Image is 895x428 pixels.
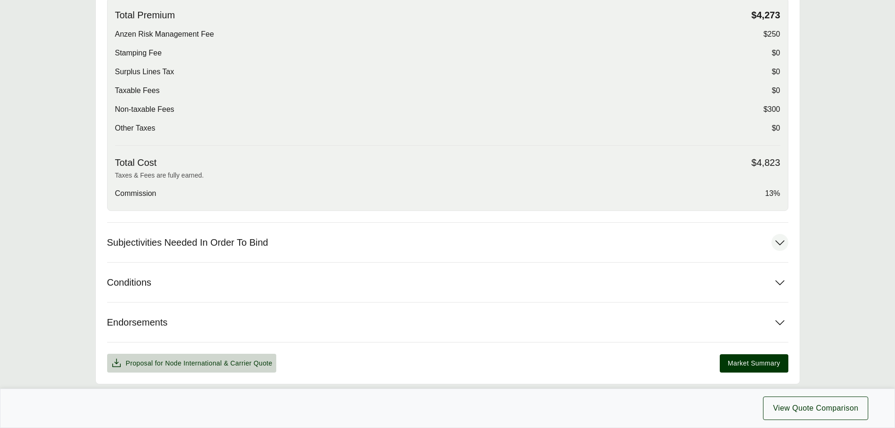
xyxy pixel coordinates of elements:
[763,29,780,40] span: $250
[115,85,160,96] span: Taxable Fees
[115,47,162,59] span: Stamping Fee
[772,85,780,96] span: $0
[728,358,780,368] span: Market Summary
[107,237,268,249] span: Subjectivities Needed In Order To Bind
[107,263,788,302] button: Conditions
[107,317,168,328] span: Endorsements
[115,157,157,169] span: Total Cost
[224,359,272,367] span: & Carrier Quote
[165,359,222,367] span: Node International
[751,9,780,21] span: $4,273
[107,277,152,288] span: Conditions
[763,104,780,115] span: $300
[115,188,156,199] span: Commission
[772,66,780,78] span: $0
[115,104,174,115] span: Non-taxable Fees
[115,171,780,180] p: Taxes & Fees are fully earned.
[763,397,868,420] button: View Quote Comparison
[115,66,174,78] span: Surplus Lines Tax
[126,358,272,368] span: Proposal for
[772,123,780,134] span: $0
[751,157,780,169] span: $4,823
[115,29,214,40] span: Anzen Risk Management Fee
[115,123,156,134] span: Other Taxes
[107,354,276,373] button: Proposal for Node International & Carrier Quote
[107,303,788,342] button: Endorsements
[107,223,788,262] button: Subjectivities Needed In Order To Bind
[773,403,858,414] span: View Quote Comparison
[115,9,175,21] span: Total Premium
[772,47,780,59] span: $0
[765,188,780,199] span: 13%
[720,354,788,373] button: Market Summary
